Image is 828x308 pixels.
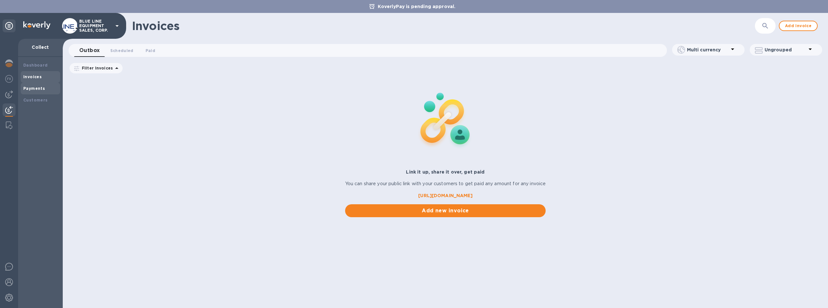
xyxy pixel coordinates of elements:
[132,19,180,33] h1: Invoices
[79,46,100,55] span: Outbox
[23,21,50,29] img: Logo
[345,180,546,187] p: You can share your public link with your customers to get paid any amount for any invoice
[110,47,134,54] span: Scheduled
[79,19,112,33] p: BLUE LINE EQUIPMENT SALES, CORP.
[23,74,42,79] b: Invoices
[23,98,48,102] b: Customers
[345,192,546,199] a: [URL][DOMAIN_NAME]
[345,204,546,217] button: Add new invoice
[23,86,45,91] b: Payments
[687,47,729,53] p: Multi currency
[375,3,459,10] p: KoverlyPay is pending approval.
[79,65,113,71] p: Filter Invoices
[23,63,48,68] b: Dashboard
[23,44,58,50] p: Collect
[345,169,546,175] p: Link it up, share it over, get paid
[779,21,818,31] button: Add invoice
[350,207,541,215] span: Add new invoice
[785,22,812,30] span: Add invoice
[3,19,16,32] div: Unpin categories
[765,47,806,53] p: Ungrouped
[146,47,155,54] span: Paid
[5,75,13,83] img: Foreign exchange
[418,193,472,198] b: [URL][DOMAIN_NAME]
